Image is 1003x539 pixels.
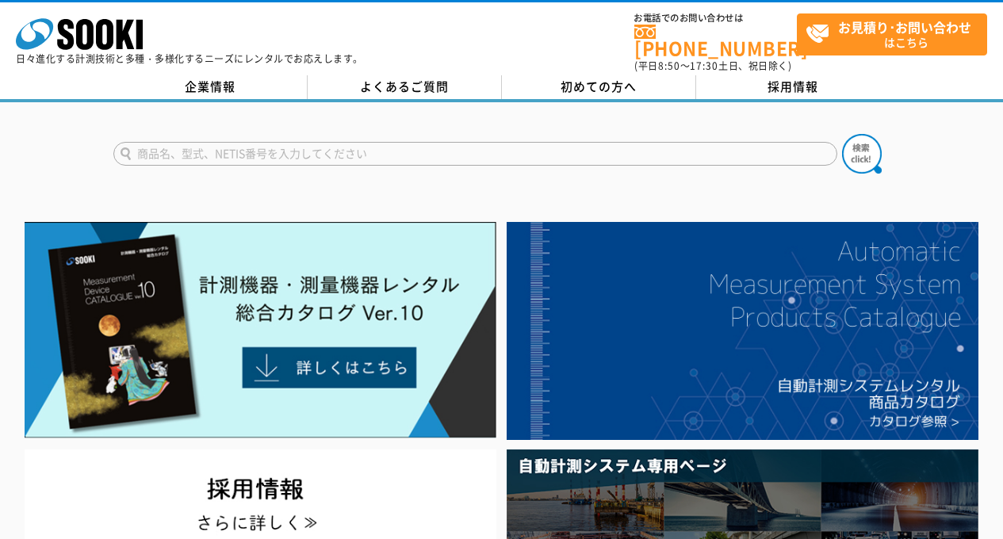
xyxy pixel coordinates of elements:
[308,75,502,99] a: よくあるご質問
[502,75,696,99] a: 初めての方へ
[634,59,791,73] span: (平日 ～ 土日、祝日除く)
[16,54,363,63] p: 日々進化する計測技術と多種・多様化するニーズにレンタルでお応えします。
[838,17,971,36] strong: お見積り･お問い合わせ
[507,222,978,440] img: 自動計測システムカタログ
[113,142,837,166] input: 商品名、型式、NETIS番号を入力してください
[797,13,987,55] a: お見積り･お問い合わせはこちら
[113,75,308,99] a: 企業情報
[634,25,797,57] a: [PHONE_NUMBER]
[561,78,637,95] span: 初めての方へ
[690,59,718,73] span: 17:30
[806,14,986,54] span: はこちら
[634,13,797,23] span: お電話でのお問い合わせは
[658,59,680,73] span: 8:50
[842,134,882,174] img: btn_search.png
[25,222,496,438] img: Catalog Ver10
[696,75,890,99] a: 採用情報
